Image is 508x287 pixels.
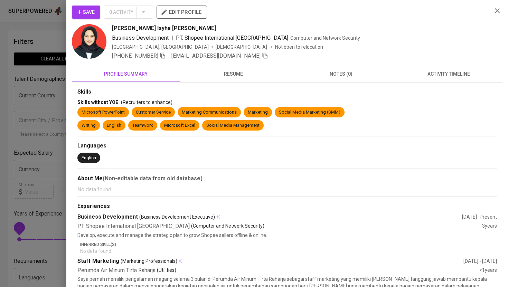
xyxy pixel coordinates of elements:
div: Business Development [77,213,462,221]
span: Business Development [112,35,169,41]
p: Develop, execute and manage the strategic plan to grow Shopee sellers offline & online. [77,232,497,239]
div: [GEOGRAPHIC_DATA], [GEOGRAPHIC_DATA] [112,44,209,50]
div: Perumda Air Minum Tirta Raharja [77,267,479,275]
span: profile summary [76,70,176,78]
span: activity timeline [399,70,499,78]
span: Computer and Network Security [290,35,360,41]
div: <1 years [479,267,497,275]
p: (Computer and Network Security) [191,222,264,230]
span: [EMAIL_ADDRESS][DOMAIN_NAME] [171,52,261,59]
p: Inferred Skill(s) [80,241,497,248]
div: Skills [77,88,497,96]
span: notes (0) [291,70,391,78]
span: resume [184,70,283,78]
b: (Non-editable data from old database) [103,175,203,182]
div: Experiences [77,202,497,210]
div: Writing [82,122,96,129]
span: [DEMOGRAPHIC_DATA] [216,44,268,50]
span: (Marketing Professionals) [121,258,177,265]
p: (Utilities) [157,267,176,275]
div: Marketing Communications [182,109,237,116]
span: (Recruiters to enhance) [121,99,172,105]
span: edit profile [162,8,201,17]
div: Marketing [248,109,268,116]
img: a40e49a1e73ae2b3f5d09244d57a2cef.jpeg [72,24,106,59]
div: Social Media Marketing (SMM) [279,109,340,116]
div: PT. Shopee International [GEOGRAPHIC_DATA] [77,222,482,230]
span: (Business Development Executive) [139,213,215,220]
span: [PERSON_NAME] Isyha [PERSON_NAME] [112,24,216,32]
p: No data found. [80,248,497,255]
span: | [171,34,173,42]
div: Teamwork [132,122,153,129]
button: Save [72,6,100,19]
div: Microsoft PowerPoint [82,109,125,116]
p: Not open to relocation [275,44,323,50]
div: Microsoft Excel [164,122,195,129]
div: Languages [77,142,497,150]
span: Save [77,8,95,17]
div: English [107,122,121,129]
div: 3 years [482,222,497,230]
div: Social Media Management [206,122,260,129]
div: Staff Marketing [77,257,463,265]
div: Customer Service [136,109,171,116]
span: PT. Shopee International [GEOGRAPHIC_DATA] [176,35,288,41]
span: Skills without YOE [77,99,118,105]
button: edit profile [157,6,207,19]
div: [DATE] - Present [462,213,497,220]
a: edit profile [157,9,207,15]
div: About Me [77,174,497,183]
span: [PHONE_NUMBER] [112,52,158,59]
p: No data found. [77,185,497,194]
div: [DATE] - [DATE] [463,258,497,265]
div: English [82,155,96,161]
